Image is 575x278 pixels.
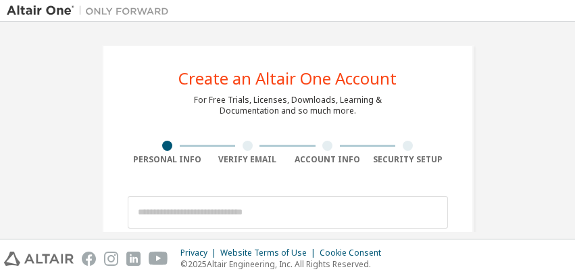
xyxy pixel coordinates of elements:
[4,252,74,266] img: altair_logo.svg
[149,252,168,266] img: youtube.svg
[82,252,96,266] img: facebook.svg
[288,154,368,165] div: Account Info
[178,70,397,87] div: Create an Altair One Account
[320,248,389,258] div: Cookie Consent
[128,154,208,165] div: Personal Info
[220,248,320,258] div: Website Terms of Use
[180,248,220,258] div: Privacy
[104,252,118,266] img: instagram.svg
[368,154,448,165] div: Security Setup
[7,4,176,18] img: Altair One
[180,258,389,270] p: © 2025 Altair Engineering, Inc. All Rights Reserved.
[126,252,141,266] img: linkedin.svg
[194,95,382,116] div: For Free Trials, Licenses, Downloads, Learning & Documentation and so much more.
[207,154,288,165] div: Verify Email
